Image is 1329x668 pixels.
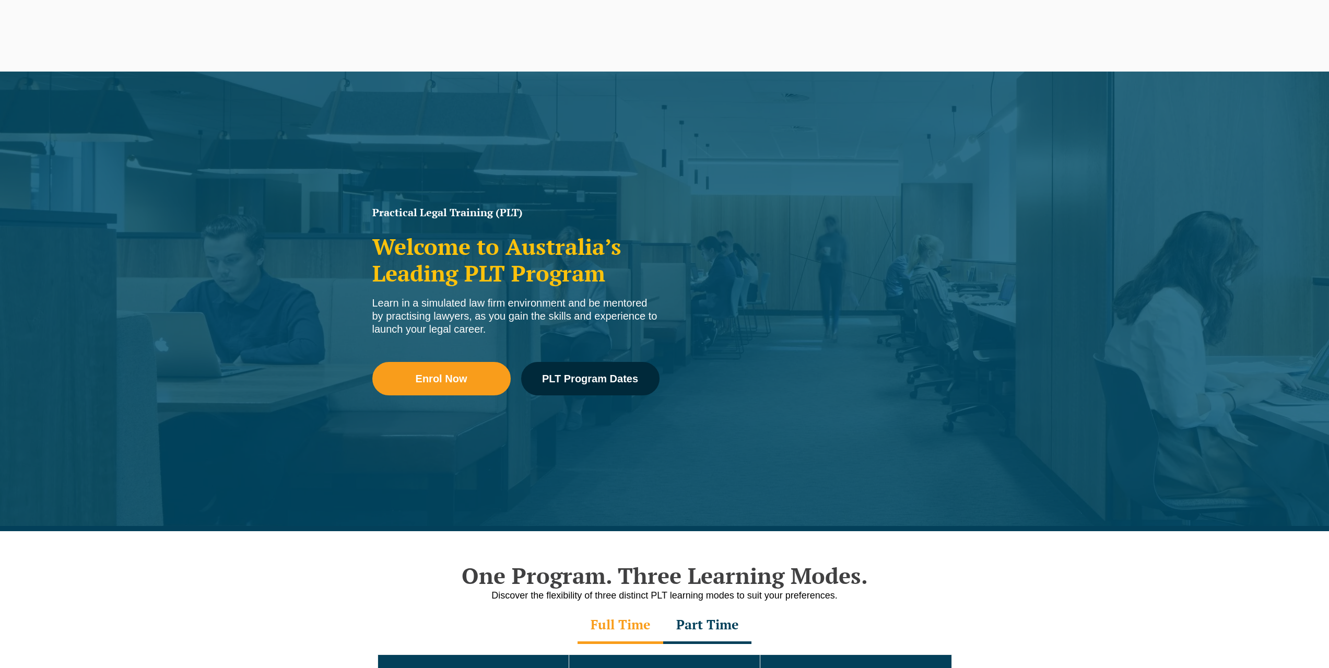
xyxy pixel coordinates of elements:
h1: Practical Legal Training (PLT) [372,207,660,218]
span: Enrol Now [416,373,467,384]
span: PLT Program Dates [542,373,638,384]
div: Learn in a simulated law firm environment and be mentored by practising lawyers, as you gain the ... [372,297,660,336]
div: Part Time [663,607,751,644]
a: PLT Program Dates [521,362,660,395]
h2: One Program. Three Learning Modes. [367,562,962,589]
h2: Welcome to Australia’s Leading PLT Program [372,233,660,286]
div: Full Time [578,607,663,644]
p: Discover the flexibility of three distinct PLT learning modes to suit your preferences. [367,589,962,602]
a: Enrol Now [372,362,511,395]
